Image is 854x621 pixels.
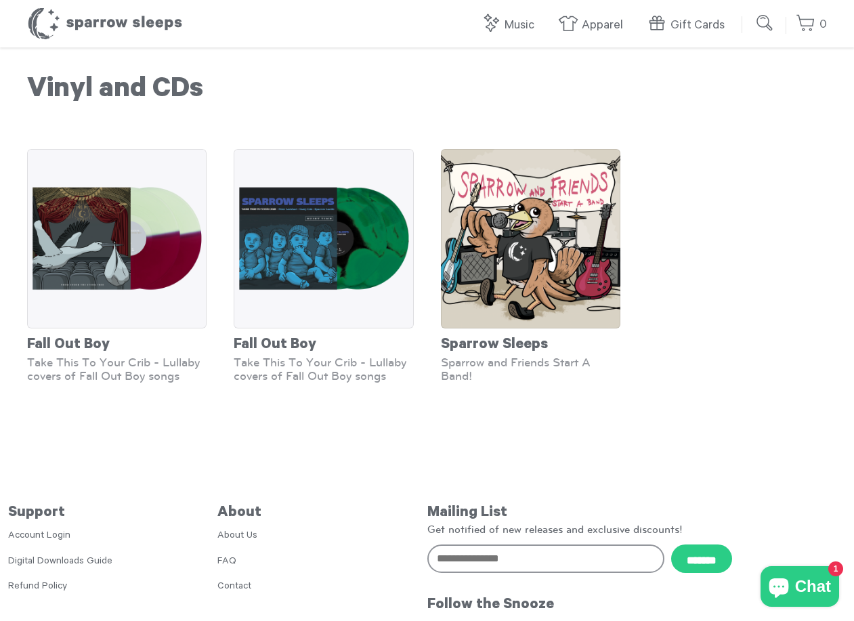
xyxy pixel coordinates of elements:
a: Music [481,11,541,40]
div: Fall Out Boy [234,328,413,356]
div: Fall Out Boy [27,328,207,356]
a: Apparel [558,11,630,40]
div: Sparrow and Friends Start A Band! [441,356,620,383]
a: About Us [217,531,257,542]
h5: Mailing List [427,505,847,522]
h1: Sparrow Sleeps [27,7,183,41]
img: SS_TTTYC_GREEN_grande.png [234,149,413,328]
div: Take This To Your Crib - Lullaby covers of Fall Out Boy songs [27,356,207,383]
a: Contact [217,582,251,593]
p: Get notified of new releases and exclusive discounts! [427,522,847,537]
a: Account Login [8,531,70,542]
inbox-online-store-chat: Shopify online store chat [756,566,843,610]
a: Fall Out Boy Take This To Your Crib - Lullaby covers of Fall Out Boy songs [27,149,207,383]
div: Sparrow Sleeps [441,328,620,356]
h1: Vinyl and CDs [27,74,827,108]
a: FAQ [217,557,236,568]
a: 0 [796,10,827,39]
a: Refund Policy [8,582,67,593]
a: Gift Cards [647,11,731,40]
a: Digital Downloads Guide [8,557,112,568]
div: Take This To Your Crib - Lullaby covers of Fall Out Boy songs [234,356,413,383]
img: SS_FUTST_SSEXCLUSIVE_6d2c3e95-2d39-4810-a4f6-2e3a860c2b91_grande.png [27,149,207,328]
img: SparrowAndFriends-StartABand-Cover_grande.png [441,149,620,328]
h5: Support [8,505,217,522]
a: Fall Out Boy Take This To Your Crib - Lullaby covers of Fall Out Boy songs [234,149,413,383]
a: Sparrow Sleeps Sparrow and Friends Start A Band! [441,149,620,383]
h5: About [217,505,427,522]
h5: Follow the Snooze [427,597,847,614]
input: Submit [752,9,779,37]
